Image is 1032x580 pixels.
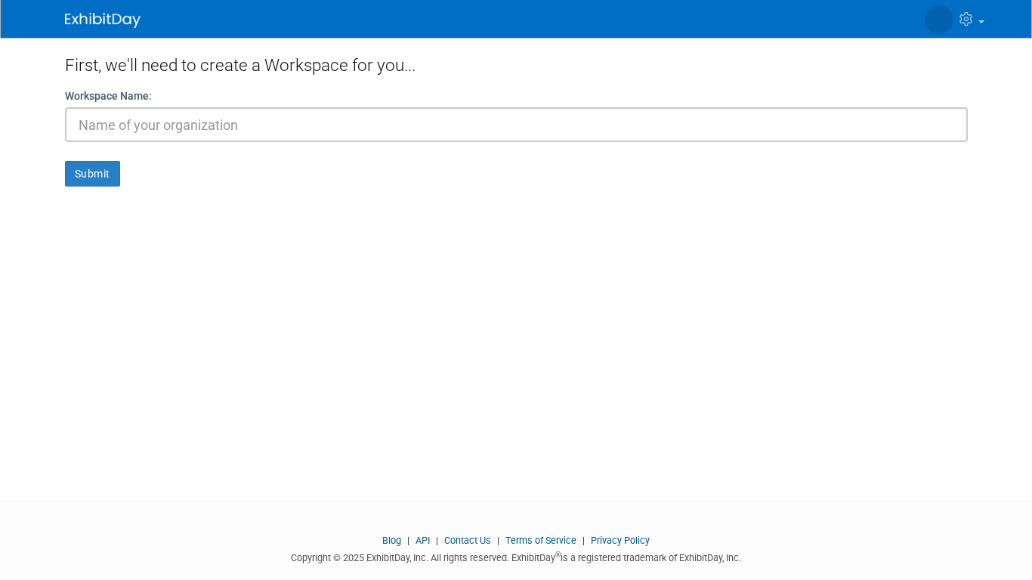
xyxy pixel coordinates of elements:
[493,535,503,546] span: |
[416,535,430,546] a: API
[432,535,442,546] span: |
[591,535,650,546] a: Privacy Policy
[382,535,401,546] a: Blog
[555,551,561,559] sup: ®
[65,161,120,187] button: Submit
[65,107,968,142] input: Name of your organization
[65,13,141,28] img: ExhibitDay
[65,88,152,103] label: Workspace Name:
[444,535,491,546] a: Contact Us
[65,38,968,88] div: First, we'll need to create a Workspace for you...
[403,535,413,546] span: |
[579,535,589,546] span: |
[925,5,953,34] img: Daisy Choncohua Santos
[505,535,576,546] a: Terms of Service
